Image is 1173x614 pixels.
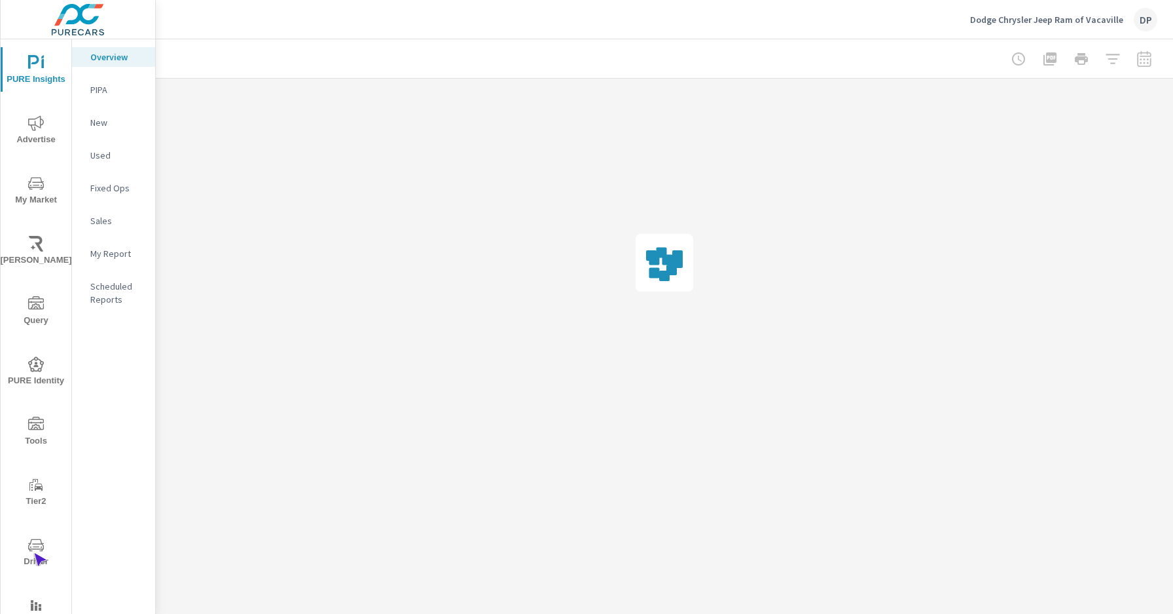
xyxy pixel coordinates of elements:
div: Fixed Ops [72,178,155,198]
span: [PERSON_NAME] [5,236,67,268]
span: My Market [5,176,67,208]
p: Scheduled Reports [90,280,145,306]
span: Tier2 [5,477,67,509]
div: Overview [72,47,155,67]
div: PIPA [72,80,155,100]
div: Sales [72,211,155,231]
p: PIPA [90,83,145,96]
div: My Report [72,244,155,263]
p: Used [90,149,145,162]
p: Fixed Ops [90,182,145,195]
span: Advertise [5,115,67,147]
span: PURE Insights [5,55,67,87]
div: DP [1134,8,1157,31]
p: My Report [90,247,145,260]
div: New [72,113,155,132]
span: Query [5,296,67,328]
p: Sales [90,214,145,227]
span: Tools [5,417,67,449]
span: PURE Identity [5,356,67,389]
p: New [90,116,145,129]
span: Driver [5,537,67,569]
div: Scheduled Reports [72,277,155,309]
div: Used [72,145,155,165]
p: Dodge Chrysler Jeep Ram of Vacaville [970,14,1123,26]
p: Overview [90,50,145,64]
